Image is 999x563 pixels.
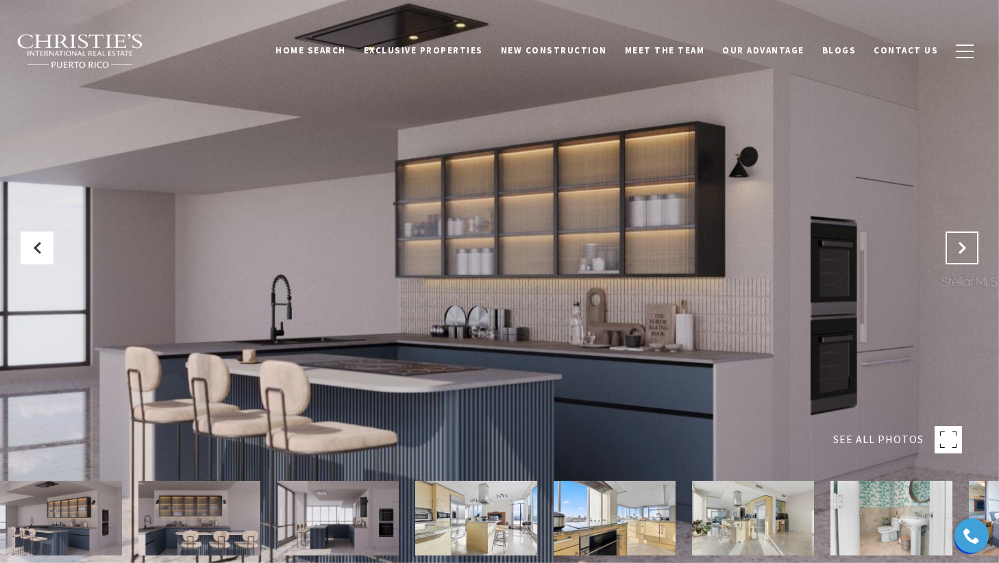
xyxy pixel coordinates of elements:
span: New Construction [501,45,607,56]
span: Blogs [822,45,856,56]
span: Our Advantage [722,45,804,56]
img: 555 Monserrate CONDOMINIO COSMOPOLITAN Unit: 1004 [277,481,399,555]
button: button [947,32,983,71]
a: Meet the Team [616,38,714,64]
img: 555 Monserrate CONDOMINIO COSMOPOLITAN Unit: 1004 [554,481,676,555]
img: 555 Monserrate CONDOMINIO COSMOPOLITAN Unit: 1004 [415,481,537,555]
img: 555 Monserrate CONDOMINIO COSMOPOLITAN Unit: 1004 [692,481,814,555]
img: Christie's International Real Estate black text logo [16,34,144,69]
a: New Construction [492,38,616,64]
button: Previous Slide [21,232,53,264]
button: Next Slide [946,232,978,264]
img: 555 Monserrate CONDOMINIO COSMOPOLITAN Unit: 1004 [138,481,260,555]
span: SEE ALL PHOTOS [833,431,924,449]
span: Contact Us [874,45,938,56]
span: Exclusive Properties [364,45,483,56]
a: Our Advantage [713,38,813,64]
a: Blogs [813,38,865,64]
img: 555 Monserrate CONDOMINIO COSMOPOLITAN Unit: 1004 [830,481,952,555]
a: Home Search [267,38,355,64]
a: Exclusive Properties [355,38,492,64]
